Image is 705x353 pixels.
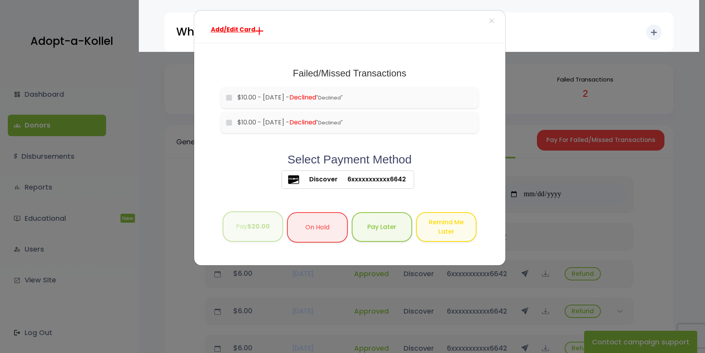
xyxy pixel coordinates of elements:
[221,68,479,79] h1: Failed/Missed Transactions
[237,118,473,127] label: $10.00 - [DATE] -
[247,222,270,231] b: $20.00
[316,119,343,126] span: "Declined"
[287,212,347,243] button: On Hold
[299,175,338,184] span: Discover
[352,212,412,242] button: Pay Later
[478,11,505,32] button: ×
[205,22,269,37] a: Add/Edit Card
[338,175,406,184] span: 6xxxxxxxxxxx6642
[211,25,255,34] span: Add/Edit Card
[289,118,316,127] span: Declined
[223,211,283,242] button: Pay$20.00
[289,93,316,102] span: Declined
[416,212,476,242] button: Remind Me Later
[489,13,494,30] span: ×
[316,94,343,101] span: "Declined"
[237,93,473,102] label: $10.00 - [DATE] -
[221,153,479,167] h2: Select Payment Method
